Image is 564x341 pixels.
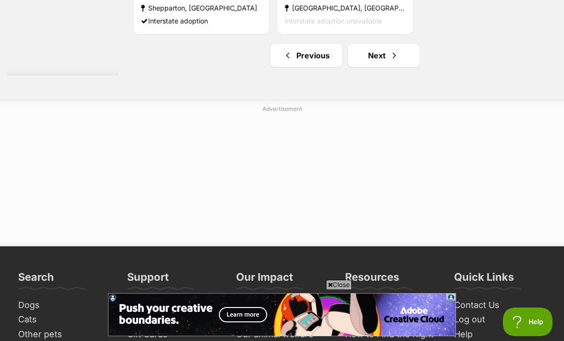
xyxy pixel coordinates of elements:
span: Close [326,280,352,289]
h3: Support [127,270,169,289]
a: Contact Us [450,298,550,313]
div: Interstate adoption [141,14,261,27]
strong: Shepparton, [GEOGRAPHIC_DATA] [141,1,261,14]
h3: Quick Links [454,270,514,289]
iframe: Help Scout Beacon - Open [503,308,554,336]
a: Cats [14,312,114,327]
a: Log out [450,312,550,327]
iframe: Advertisement [50,117,514,237]
a: Previous page [271,44,342,67]
iframe: Advertisement [108,293,456,336]
h3: Our Impact [236,270,293,289]
h3: Search [18,270,54,289]
span: Interstate adoption unavailable [285,17,382,25]
a: Next page [348,44,420,67]
strong: [GEOGRAPHIC_DATA], [GEOGRAPHIC_DATA] [285,1,405,14]
a: Dogs [14,298,114,313]
nav: Pagination [133,44,557,67]
h3: Resources [345,270,399,289]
